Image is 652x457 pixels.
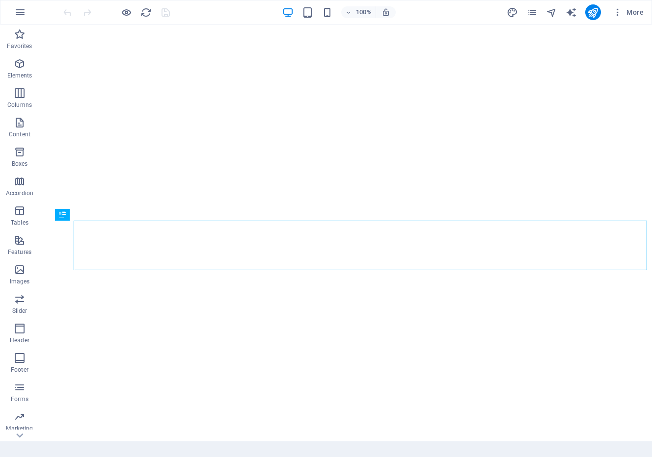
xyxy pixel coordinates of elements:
button: publish [585,4,601,20]
p: Content [9,130,30,138]
p: Favorites [7,42,32,50]
p: Marketing [6,425,33,432]
button: 100% [341,6,376,18]
p: Slider [12,307,27,315]
button: text_generator [566,6,577,18]
button: reload [140,6,152,18]
p: Elements [7,72,32,79]
i: On resize automatically adjust zoom level to fit chosen device. [381,8,390,17]
p: Footer [11,366,28,374]
h6: 100% [356,6,372,18]
p: Forms [11,395,28,403]
button: More [609,4,648,20]
p: Tables [11,219,28,227]
i: Reload page [140,7,152,18]
i: Navigator [546,7,557,18]
button: design [507,6,518,18]
button: pages [526,6,538,18]
p: Columns [7,101,32,109]
i: AI Writer [566,7,577,18]
p: Boxes [12,160,28,168]
span: More [613,7,644,17]
i: Design (Ctrl+Alt+Y) [507,7,518,18]
button: navigator [546,6,558,18]
i: Publish [587,7,598,18]
p: Images [10,278,30,285]
p: Features [8,248,31,256]
p: Accordion [6,189,33,197]
p: Header [10,336,29,344]
i: Pages (Ctrl+Alt+S) [526,7,538,18]
button: Click here to leave preview mode and continue editing [120,6,132,18]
